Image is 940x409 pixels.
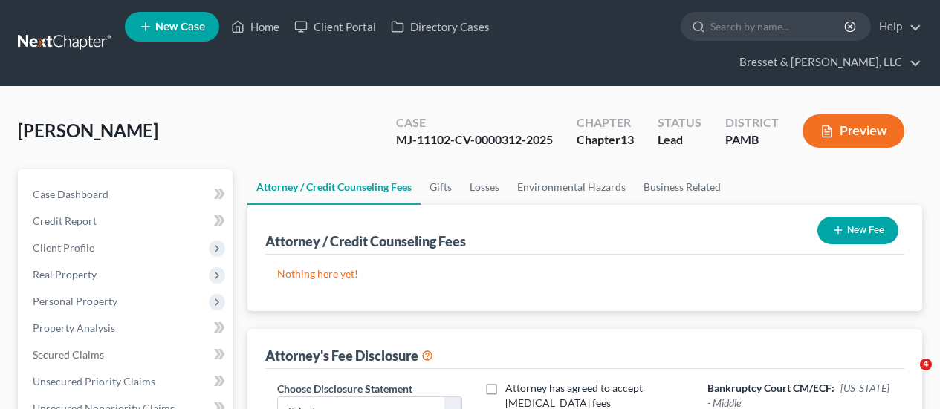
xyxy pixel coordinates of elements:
div: PAMB [725,131,779,148]
a: Help [872,13,921,40]
a: Bresset & [PERSON_NAME], LLC [732,49,921,76]
a: Client Portal [287,13,383,40]
span: Secured Claims [33,348,104,361]
span: 13 [620,132,634,146]
span: Personal Property [33,295,117,307]
div: Attorney / Credit Counseling Fees [265,232,466,250]
a: Credit Report [21,208,233,235]
a: Directory Cases [383,13,497,40]
span: Client Profile [33,241,94,254]
a: Attorney / Credit Counseling Fees [247,169,421,205]
span: [PERSON_NAME] [18,120,158,141]
div: Lead [658,131,701,148]
p: Nothing here yet! [277,266,892,281]
a: Secured Claims [21,341,233,368]
a: Home [224,13,287,40]
div: Attorney's Fee Disclosure [265,347,433,364]
div: Chapter [577,131,634,148]
a: Losses [461,169,508,205]
button: Preview [803,114,904,148]
label: Choose Disclosure Statement [277,381,412,396]
div: Case [396,114,553,131]
div: Status [658,114,701,131]
a: Environmental Hazards [508,169,635,205]
input: Search by name... [710,13,846,40]
span: Attorney has agreed to accept [MEDICAL_DATA] fees [505,382,643,409]
iframe: Intercom live chat [889,359,925,394]
span: New Case [155,22,205,33]
a: Property Analysis [21,315,233,341]
button: New Fee [817,217,898,244]
span: Real Property [33,268,97,281]
span: Unsecured Priority Claims [33,375,155,387]
a: Business Related [635,169,730,205]
span: Property Analysis [33,321,115,334]
a: Case Dashboard [21,181,233,208]
span: Credit Report [33,215,97,227]
div: Chapter [577,114,634,131]
div: MJ-11102-CV-0000312-2025 [396,131,553,148]
span: Case Dashboard [33,188,108,200]
div: District [725,114,779,131]
a: Gifts [421,169,461,205]
a: Unsecured Priority Claims [21,368,233,395]
span: 4 [920,359,932,370]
